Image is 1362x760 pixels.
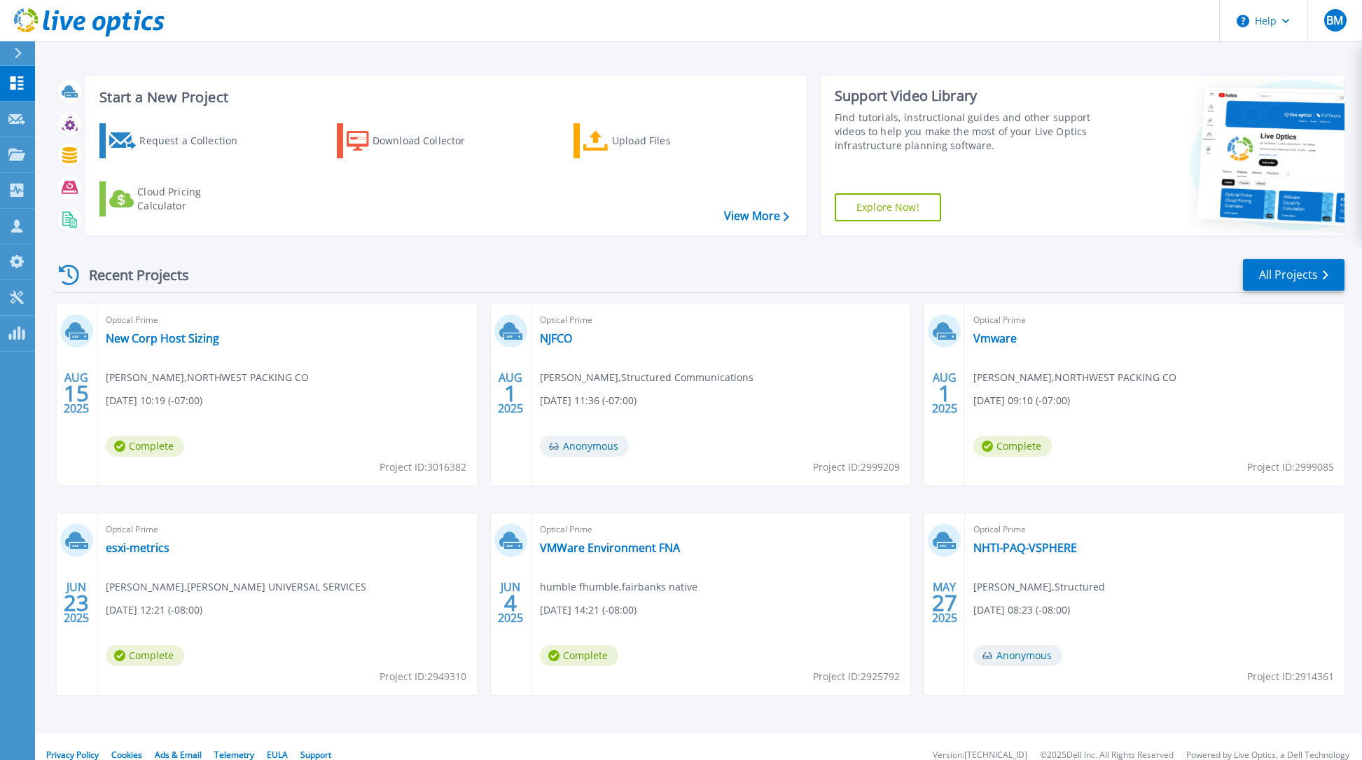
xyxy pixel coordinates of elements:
div: Support Video Library [835,87,1102,105]
span: Optical Prime [973,522,1336,537]
span: Project ID: 2949310 [380,669,466,684]
span: [DATE] 11:36 (-07:00) [540,393,637,408]
div: Recent Projects [54,258,208,292]
span: Optical Prime [973,312,1336,328]
span: Complete [973,436,1052,457]
span: Project ID: 2925792 [813,669,900,684]
li: Version: [TECHNICAL_ID] [933,751,1027,760]
span: Project ID: 3016382 [380,460,466,475]
div: AUG 2025 [497,368,524,419]
span: [PERSON_NAME] , Structured [973,579,1105,595]
span: Optical Prime [106,312,468,328]
span: 15 [64,387,89,399]
span: Optical Prime [106,522,468,537]
span: [PERSON_NAME] , [PERSON_NAME] UNIVERSAL SERVICES [106,579,366,595]
a: esxi-metrics [106,541,169,555]
span: Project ID: 2999209 [813,460,900,475]
div: Find tutorials, instructional guides and other support videos to help you make the most of your L... [835,111,1102,153]
div: Request a Collection [139,127,251,155]
span: Anonymous [973,645,1062,666]
span: [DATE] 14:21 (-08:00) [540,602,637,618]
a: New Corp Host Sizing [106,331,219,345]
a: Vmware [973,331,1017,345]
span: Anonymous [540,436,629,457]
span: Project ID: 2914361 [1247,669,1334,684]
div: AUG 2025 [931,368,958,419]
span: [DATE] 08:23 (-08:00) [973,602,1070,618]
span: 1 [938,387,951,399]
a: Upload Files [574,123,730,158]
a: Cloud Pricing Calculator [99,181,256,216]
span: Complete [106,645,184,666]
span: Optical Prime [540,522,903,537]
span: 23 [64,597,89,609]
li: Powered by Live Optics, a Dell Technology [1186,751,1349,760]
span: [DATE] 09:10 (-07:00) [973,393,1070,408]
div: Upload Files [612,127,724,155]
a: Download Collector [337,123,493,158]
span: 27 [932,597,957,609]
span: Complete [540,645,618,666]
a: Explore Now! [835,193,941,221]
span: BM [1326,15,1343,26]
div: Download Collector [373,127,485,155]
div: JUN 2025 [63,577,90,628]
div: MAY 2025 [931,577,958,628]
a: View More [724,209,789,223]
span: Optical Prime [540,312,903,328]
a: NJFCO [540,331,572,345]
span: [PERSON_NAME] , NORTHWEST PACKING CO [973,370,1176,385]
div: JUN 2025 [497,577,524,628]
a: All Projects [1243,259,1344,291]
div: AUG 2025 [63,368,90,419]
span: [PERSON_NAME] , NORTHWEST PACKING CO [106,370,309,385]
span: [DATE] 10:19 (-07:00) [106,393,202,408]
h3: Start a New Project [99,90,788,105]
span: humble fhumble , fairbanks native [540,579,697,595]
a: Request a Collection [99,123,256,158]
span: 4 [504,597,517,609]
span: Project ID: 2999085 [1247,460,1334,475]
li: © 2025 Dell Inc. All Rights Reserved [1040,751,1174,760]
span: [DATE] 12:21 (-08:00) [106,602,202,618]
span: Complete [106,436,184,457]
a: NHTI-PAQ-VSPHERE [973,541,1077,555]
span: 1 [504,387,517,399]
div: Cloud Pricing Calculator [137,185,249,213]
a: VMWare Environment FNA [540,541,680,555]
span: [PERSON_NAME] , Structured Communications [540,370,753,385]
